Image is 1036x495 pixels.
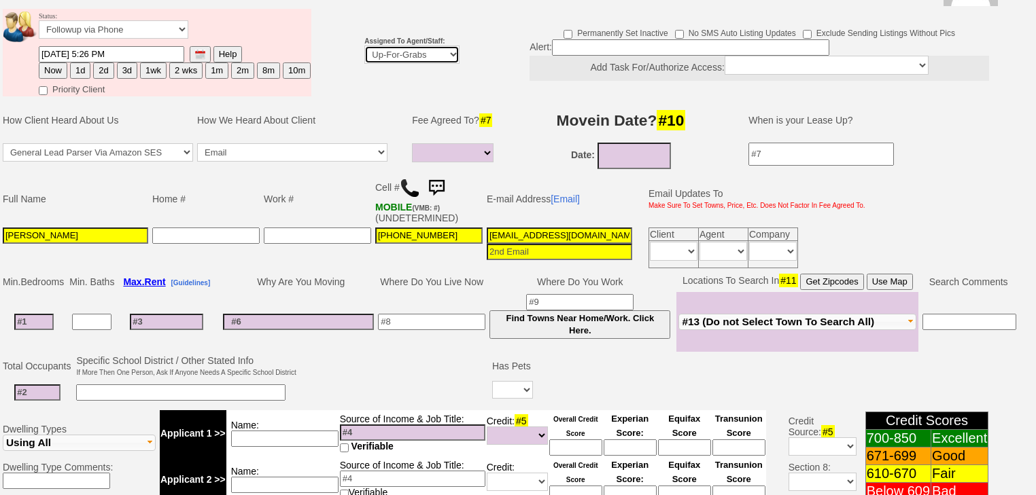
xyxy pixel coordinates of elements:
[675,30,684,39] input: No SMS Auto Listing Updates
[49,22,973,119] u: Loremip do sitametcon adipiscinge seddo Eiusmodte Inc, Utlaboreet, DO, 19576 - m {aliq-enimadmini...
[378,314,485,330] input: #8
[6,437,51,448] span: Using All
[638,172,867,225] td: Email Updates To
[678,314,916,330] button: #13 (Do not Select Town To Search All)
[226,410,339,456] td: Name:
[171,276,210,287] a: [Guidelines]
[509,108,733,132] h3: Movein Date?
[748,227,798,240] td: Company
[649,227,699,240] td: Client
[1,13,44,20] font: 12 hours Ago
[487,244,632,260] input: 2nd Email
[123,276,165,287] b: Max.
[995,22,1014,33] font: Log
[530,56,989,81] center: Add Task For/Authorize Access:
[803,24,955,39] label: Exclude Sending Listings Without Pics
[715,460,763,484] font: Transunion Score
[564,24,668,39] label: Permanently Set Inactive
[865,430,931,447] td: 700-850
[1,353,74,379] td: Total Occupants
[611,414,649,438] font: Experian Score:
[76,369,296,376] font: If More Then One Person, Ask If Anyone Needs A Specific School District
[14,384,61,401] input: #2
[526,294,634,310] input: #9
[490,353,535,379] td: Has Pets
[895,1,935,11] a: Hide Logs
[375,202,440,213] b: T-Mobile USA, Inc.
[339,410,486,456] td: Source of Income & Job Title:
[195,100,403,141] td: How We Heard About Client
[675,24,796,39] label: No SMS Auto Listing Updates
[865,465,931,483] td: 610-670
[604,439,657,456] input: Ask Customer: Do You Know Your Experian Credit Score
[485,172,634,225] td: E-mail Address
[49,120,83,131] a: [Reply]
[221,272,376,292] td: Why Are You Moving
[867,274,913,290] button: Use Map
[682,316,874,327] span: #13 (Do not Select Town To Search All)
[931,430,988,447] td: Excellent
[423,175,450,202] img: sms.png
[800,274,863,290] button: Get Zipcodes
[67,272,116,292] td: Min. Baths
[351,441,394,452] span: Verifiable
[412,204,440,212] font: (VMB: #)
[3,12,44,42] img: people.png
[553,416,598,437] font: Overall Credit Score
[489,310,670,339] button: Find Towns Near Home/Work. Click Here.
[14,314,54,330] input: #1
[549,439,602,456] input: Ask Customer: Do You Know Your Overall Credit Score
[400,178,420,198] img: call.png
[649,202,865,209] font: Make Sure To Set Towns, Price, Etc. Does Not Factor In Fee Agreed To.
[340,424,485,441] input: #4
[657,110,685,130] span: #10
[487,227,632,244] input: 1st Email - Question #0
[257,62,280,79] button: 8m
[145,276,166,287] span: Rent
[918,272,1018,292] td: Search Comments
[553,462,598,483] font: Overall Credit Score
[39,80,105,96] label: Priority Client
[1,1,44,21] b: [DATE]
[93,62,114,79] button: 2d
[20,276,64,287] span: Bedrooms
[283,62,311,79] button: 10m
[865,412,988,430] td: Credit Scores
[223,314,374,330] input: #6
[3,435,156,451] button: Using All
[564,30,572,39] input: Permanently Set Inactive
[571,149,595,160] b: Date:
[658,439,711,456] input: Ask Customer: Do You Know Your Equifax Credit Score
[865,447,931,465] td: 671-699
[130,314,203,330] input: #3
[169,62,203,79] button: 2 wks
[205,62,228,79] button: 1m
[1,100,195,141] td: How Client Heard About Us
[375,202,412,213] font: MOBILE
[668,460,700,484] font: Equifax Score
[931,447,988,465] td: Good
[117,62,137,79] button: 3d
[779,274,797,287] span: #11
[376,272,487,292] td: Where Do You Live Now
[735,100,1011,141] td: When is your Lease Up?
[410,100,500,141] td: Fee Agreed To?
[195,50,205,60] img: [calendar icon]
[39,62,67,79] button: Now
[74,353,298,379] td: Specific School District / Other Stated Info
[551,194,580,204] a: [Email]
[530,39,989,81] div: Alert:
[748,143,894,166] input: #7
[683,275,913,286] nobr: Locations To Search In
[39,12,188,35] font: Status:
[160,410,226,456] td: Applicant 1 >>
[213,46,243,62] button: Help
[1,172,150,225] td: Full Name
[715,414,763,438] font: Transunion Score
[611,460,649,484] font: Experian Score:
[937,1,1018,11] a: Disable Client Notes
[515,414,528,428] span: #5
[70,62,90,79] button: 1d
[340,471,485,487] input: #4
[803,30,812,39] input: Exclude Sending Listings Without Pics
